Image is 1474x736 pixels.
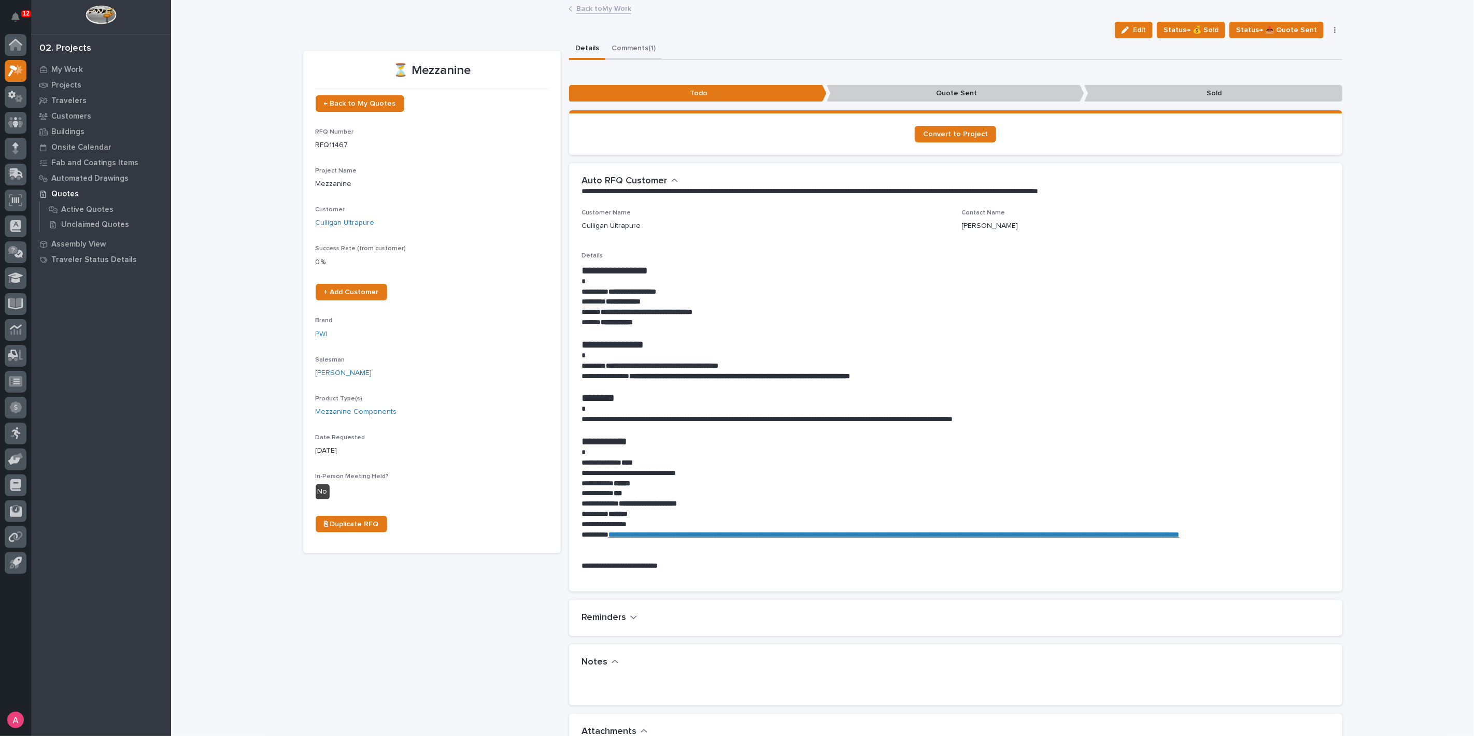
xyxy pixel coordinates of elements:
[582,657,607,668] h2: Notes
[1164,24,1218,36] span: Status→ 💰 Sold
[316,435,365,441] span: Date Requested
[1157,22,1225,38] button: Status→ 💰 Sold
[39,43,91,54] div: 02. Projects
[13,12,26,29] div: Notifications12
[605,38,662,60] button: Comments (1)
[576,2,631,14] a: Back toMy Work
[61,220,129,229] p: Unclaimed Quotes
[316,95,404,112] a: ← Back to My Quotes
[31,93,171,108] a: Travelers
[316,129,354,135] span: RFQ Number
[31,155,171,170] a: Fab and Coatings Items
[569,85,827,102] p: Todo
[316,257,548,268] p: 0 %
[316,318,333,324] span: Brand
[316,368,372,379] a: [PERSON_NAME]
[31,77,171,93] a: Projects
[316,207,345,213] span: Customer
[582,176,678,187] button: Auto RFQ Customer
[51,96,87,106] p: Travelers
[61,205,114,214] p: Active Quotes
[51,255,137,265] p: Traveler Status Details
[1115,22,1153,38] button: Edit
[316,329,328,340] a: PWI
[40,217,171,232] a: Unclaimed Quotes
[31,236,171,252] a: Assembly View
[31,170,171,186] a: Automated Drawings
[31,62,171,77] a: My Work
[962,221,1018,232] p: [PERSON_NAME]
[31,108,171,124] a: Customers
[915,126,996,142] a: Convert to Project
[23,10,30,17] p: 12
[31,124,171,139] a: Buildings
[569,38,605,60] button: Details
[5,6,26,28] button: Notifications
[582,657,619,668] button: Notes
[1229,22,1324,38] button: Status→ 📤 Quote Sent
[316,396,363,402] span: Product Type(s)
[1133,25,1146,35] span: Edit
[51,240,106,249] p: Assembly View
[316,168,357,174] span: Project Name
[582,210,631,216] span: Customer Name
[51,190,79,199] p: Quotes
[316,516,387,532] a: ⎘ Duplicate RFQ
[5,709,26,731] button: users-avatar
[51,143,111,152] p: Onsite Calendar
[31,186,171,201] a: Quotes
[582,612,626,624] h2: Reminders
[316,63,548,78] p: ⏳ Mezzanine
[316,484,330,499] div: No
[316,357,345,363] span: Salesman
[316,284,387,300] a: + Add Customer
[324,288,379,296] span: + Add Customer
[316,445,548,456] p: [DATE]
[40,202,171,217] a: Active Quotes
[827,85,1084,102] p: Quote Sent
[51,127,84,137] p: Buildings
[51,112,91,121] p: Customers
[316,246,406,252] span: Success Rate (from customer)
[51,158,138,168] p: Fab and Coatings Items
[1236,24,1317,36] span: Status→ 📤 Quote Sent
[316,218,375,228] a: Culligan Ultrapure
[31,252,171,267] a: Traveler Status Details
[582,253,603,259] span: Details
[923,131,988,138] span: Convert to Project
[316,407,397,417] a: Mezzanine Components
[316,179,548,190] p: Mezzanine
[582,612,637,624] button: Reminders
[51,174,129,183] p: Automated Drawings
[86,5,116,24] img: Workspace Logo
[324,521,379,528] span: ⎘ Duplicate RFQ
[1084,85,1342,102] p: Sold
[316,140,548,151] p: RFQ11467
[51,65,83,75] p: My Work
[324,100,396,107] span: ← Back to My Quotes
[962,210,1005,216] span: Contact Name
[31,139,171,155] a: Onsite Calendar
[316,473,389,480] span: In-Person Meeting Held?
[51,81,81,90] p: Projects
[582,221,641,232] p: Culligan Ultrapure
[582,176,667,187] h2: Auto RFQ Customer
